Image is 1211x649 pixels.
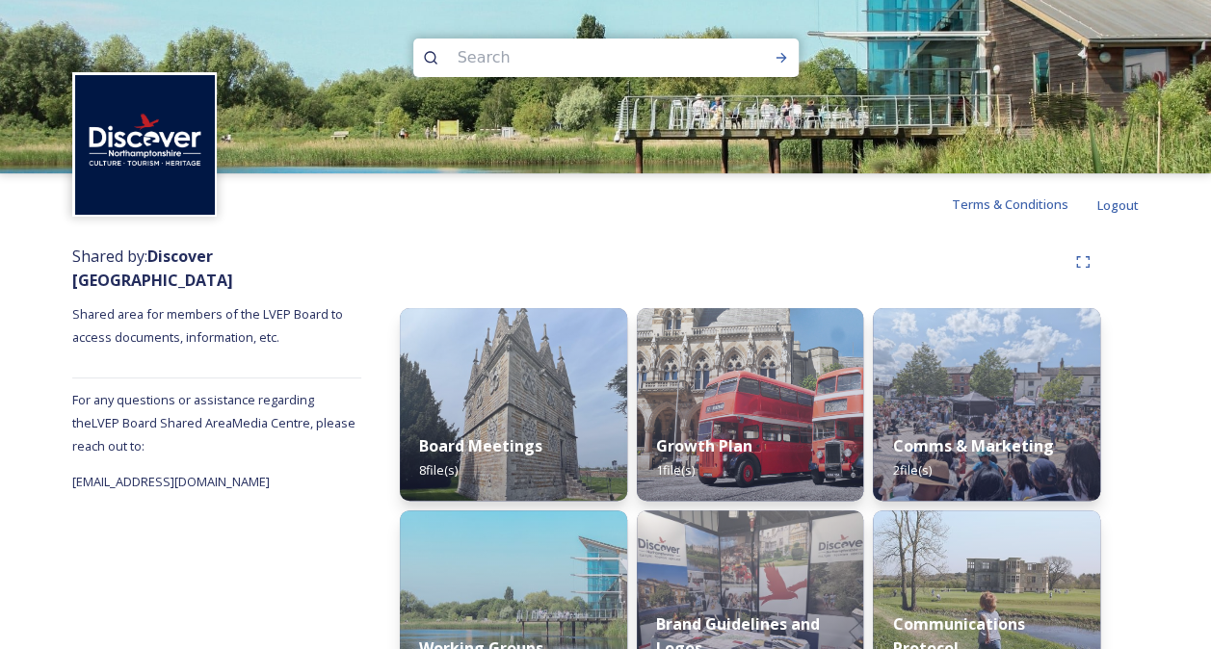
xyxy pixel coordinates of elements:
[72,246,233,291] strong: Discover [GEOGRAPHIC_DATA]
[72,305,346,346] span: Shared area for members of the LVEP Board to access documents, information, etc.
[72,473,270,490] span: [EMAIL_ADDRESS][DOMAIN_NAME]
[952,193,1097,216] a: Terms & Conditions
[419,461,458,479] span: 8 file(s)
[873,308,1100,501] img: 4f441ff7-a847-461b-aaa5-c19687a46818.jpg
[448,37,712,79] input: Search
[72,246,233,291] span: Shared by:
[892,435,1053,456] strong: Comms & Marketing
[1097,196,1139,214] span: Logout
[637,308,864,501] img: ed4df81f-8162-44f3-84ed-da90e9d03d77.jpg
[656,461,695,479] span: 1 file(s)
[656,435,752,456] strong: Growth Plan
[400,308,627,501] img: 5bb6497d-ede2-4272-a435-6cca0481cbbd.jpg
[419,435,542,456] strong: Board Meetings
[75,75,215,215] img: Untitled%20design%20%282%29.png
[892,461,931,479] span: 2 file(s)
[952,195,1068,213] span: Terms & Conditions
[72,391,355,454] span: For any questions or assistance regarding the LVEP Board Shared Area Media Centre, please reach o...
